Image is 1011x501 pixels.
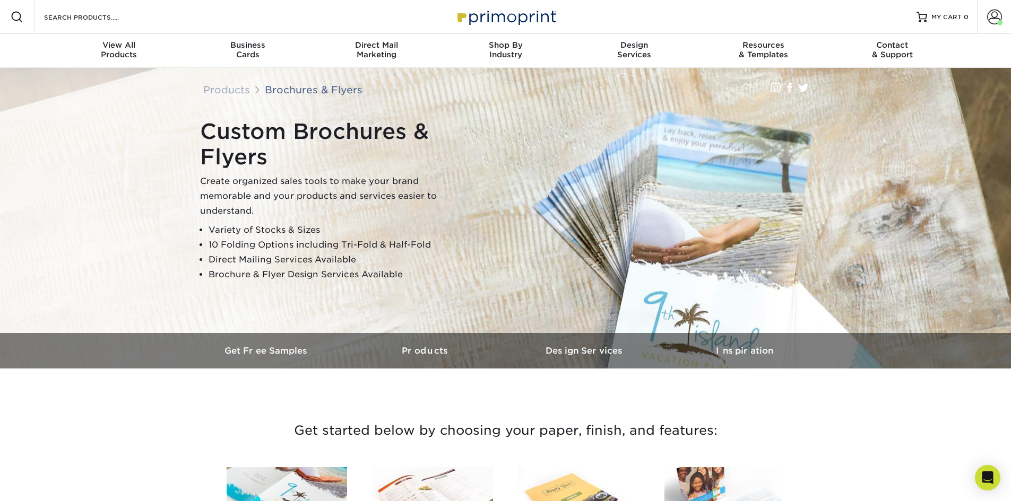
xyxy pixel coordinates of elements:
[699,34,828,68] a: Resources& Templates
[570,34,699,68] a: DesignServices
[506,346,665,356] h3: Design Services
[187,333,347,368] a: Get Free Samples
[975,465,1000,490] div: Open Intercom Messenger
[265,84,362,95] a: Brochures & Flyers
[200,119,465,170] h1: Custom Brochures & Flyers
[453,5,559,28] img: Primoprint
[506,333,665,368] a: Design Services
[665,346,824,356] h3: Inspiration
[209,238,465,252] li: 10 Folding Options including Tri-Fold & Half-Fold
[312,34,441,68] a: Direct MailMarketing
[55,40,184,59] div: Products
[441,40,570,59] div: Industry
[203,84,250,95] a: Products
[699,40,828,50] span: Resources
[209,223,465,238] li: Variety of Stocks & Sizes
[828,40,957,50] span: Contact
[55,34,184,68] a: View AllProducts
[209,252,465,267] li: Direct Mailing Services Available
[441,40,570,50] span: Shop By
[55,40,184,50] span: View All
[312,40,441,50] span: Direct Mail
[183,40,312,50] span: Business
[441,34,570,68] a: Shop ByIndustry
[43,11,146,23] input: SEARCH PRODUCTS.....
[931,13,962,22] span: MY CART
[964,13,969,21] span: 0
[209,267,465,282] li: Brochure & Flyer Design Services Available
[312,40,441,59] div: Marketing
[187,346,347,356] h3: Get Free Samples
[195,407,816,454] h3: Get started below by choosing your paper, finish, and features:
[570,40,699,59] div: Services
[828,40,957,59] div: & Support
[699,40,828,59] div: & Templates
[665,333,824,368] a: Inspiration
[570,40,699,50] span: Design
[347,333,506,368] a: Products
[200,174,465,218] p: Create organized sales tools to make your brand memorable and your products and services easier t...
[347,346,506,356] h3: Products
[183,34,312,68] a: BusinessCards
[828,34,957,68] a: Contact& Support
[183,40,312,59] div: Cards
